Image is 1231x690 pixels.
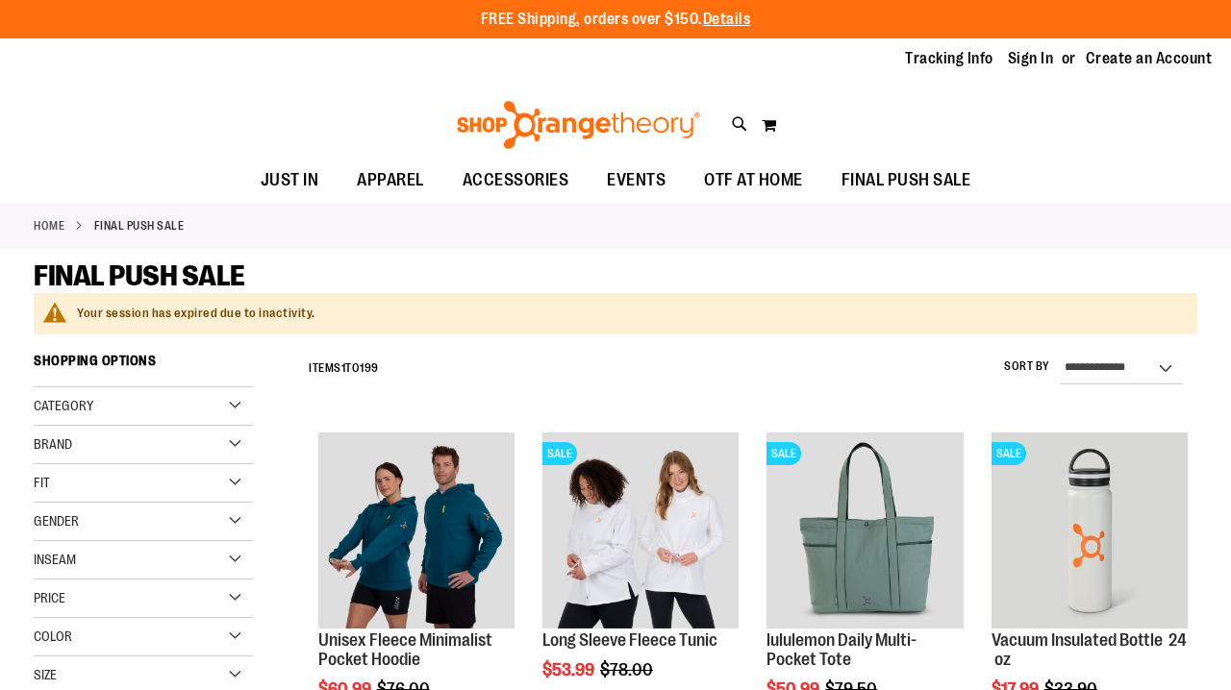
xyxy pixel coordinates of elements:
[992,432,1188,628] img: Vacuum Insulated Bottle 24 oz
[842,159,971,202] span: FINAL PUSH SALE
[704,159,803,202] span: OTF AT HOME
[34,398,93,413] span: Category
[34,552,76,567] span: Inseam
[360,361,379,375] span: 199
[443,159,589,203] a: ACCESSORIES
[607,159,666,202] span: EVENTS
[34,259,245,292] span: FINAL PUSH SALE
[766,442,801,465] span: SALE
[992,442,1026,465] span: SALE
[588,159,685,203] a: EVENTS
[34,475,50,490] span: Fit
[34,513,79,529] span: Gender
[318,432,515,631] a: Unisex Fleece Minimalist Pocket Hoodie
[822,159,991,202] a: FINAL PUSH SALE
[992,432,1188,631] a: Vacuum Insulated Bottle 24 ozSALE
[338,159,443,203] a: APPAREL
[542,660,597,679] span: $53.99
[309,354,379,383] h2: Items to
[34,628,72,644] span: Color
[341,361,346,375] span: 1
[992,630,1187,669] a: Vacuum Insulated Bottle 24 oz
[542,630,717,650] a: Long Sleeve Fleece Tunic
[766,432,963,631] a: lululemon Daily Multi-Pocket ToteSALE
[77,305,1178,323] div: Your session has expired due to inactivity.
[1086,48,1213,69] a: Create an Account
[600,660,656,679] span: $78.00
[542,432,739,628] img: Product image for Fleece Long Sleeve
[241,159,339,203] a: JUST IN
[1004,358,1050,375] label: Sort By
[766,630,917,669] a: lululemon Daily Multi-Pocket Tote
[766,432,963,628] img: lululemon Daily Multi-Pocket Tote
[318,630,492,669] a: Unisex Fleece Minimalist Pocket Hoodie
[542,432,739,631] a: Product image for Fleece Long SleeveSALE
[685,159,822,203] a: OTF AT HOME
[318,432,515,628] img: Unisex Fleece Minimalist Pocket Hoodie
[357,159,424,202] span: APPAREL
[34,217,64,234] a: Home
[1008,48,1054,69] a: Sign In
[34,436,72,452] span: Brand
[905,48,993,69] a: Tracking Info
[34,667,57,682] span: Size
[34,590,65,605] span: Price
[94,217,185,234] strong: FINAL PUSH SALE
[481,9,751,31] p: FREE Shipping, orders over $150.
[542,442,577,465] span: SALE
[34,344,253,387] strong: Shopping Options
[703,11,751,28] a: Details
[261,159,319,202] span: JUST IN
[463,159,569,202] span: ACCESSORIES
[454,101,703,149] img: Shop Orangetheory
